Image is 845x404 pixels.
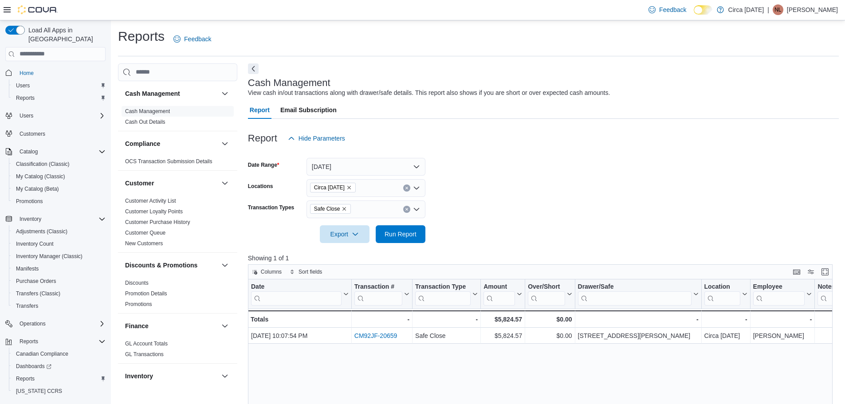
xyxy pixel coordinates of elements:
a: [US_STATE] CCRS [12,386,66,396]
button: Operations [16,318,49,329]
span: My Catalog (Classic) [12,171,106,182]
button: Employee [753,282,812,305]
button: Compliance [125,139,218,148]
button: Keyboard shortcuts [791,267,802,277]
button: Customers [2,127,109,140]
button: Run Report [376,225,425,243]
a: Manifests [12,263,42,274]
div: Date [251,282,342,305]
a: Adjustments (Classic) [12,226,71,237]
a: Inventory Manager (Classic) [12,251,86,262]
button: Reports [9,373,109,385]
span: Customer Purchase History [125,219,190,226]
button: Users [9,79,109,92]
div: Over/Short [528,282,565,291]
button: Open list of options [413,184,420,192]
span: Run Report [385,230,417,239]
span: Feedback [184,35,211,43]
div: Drawer/Safe [578,282,691,291]
button: Catalog [2,145,109,158]
button: Remove Safe Close from selection in this group [342,206,347,212]
span: Load All Apps in [GEOGRAPHIC_DATA] [25,26,106,43]
button: Remove Circa 1818 from selection in this group [346,185,352,190]
div: Transaction # URL [354,282,402,305]
span: Reports [12,93,106,103]
div: Finance [118,338,237,363]
span: Customers [16,128,106,139]
span: Transfers (Classic) [12,288,106,299]
span: Home [20,70,34,77]
a: Feedback [170,30,215,48]
span: Reports [16,375,35,382]
span: Operations [16,318,106,329]
button: Classification (Classic) [9,158,109,170]
span: Customer Loyalty Points [125,208,183,215]
div: Employee [753,282,805,291]
a: Cash Out Details [125,119,165,125]
span: Cash Out Details [125,118,165,126]
a: Reports [12,373,38,384]
a: Customer Loyalty Points [125,208,183,215]
a: Classification (Classic) [12,159,73,169]
span: Circa 1818 [310,183,356,192]
button: Customer [125,179,218,188]
button: Users [16,110,37,121]
div: Location [704,282,740,305]
div: Totals [251,314,349,325]
a: OCS Transaction Submission Details [125,158,212,165]
div: Safe Close [415,330,478,341]
input: Dark Mode [694,5,712,15]
label: Date Range [248,161,279,169]
a: Transfers [12,301,42,311]
a: Dashboards [12,361,55,372]
button: Location [704,282,747,305]
button: Operations [2,318,109,330]
span: Adjustments (Classic) [12,226,106,237]
button: [US_STATE] CCRS [9,385,109,397]
a: Promotions [125,301,152,307]
div: Cash Management [118,106,237,131]
span: Feedback [659,5,686,14]
a: My Catalog (Beta) [12,184,63,194]
button: Open list of options [413,206,420,213]
div: Circa [DATE] [704,330,747,341]
div: [PERSON_NAME] [753,330,812,341]
div: $0.00 [528,330,572,341]
div: - [354,314,409,325]
span: Reports [20,338,38,345]
span: Promotions [125,301,152,308]
span: Inventory [20,216,41,223]
a: Customer Activity List [125,198,176,204]
button: Drawer/Safe [578,282,698,305]
div: $0.00 [528,314,572,325]
span: Dashboards [12,361,106,372]
button: Cash Management [125,89,218,98]
span: Transfers (Classic) [16,290,60,297]
span: Catalog [16,146,106,157]
a: Transfers (Classic) [12,288,64,299]
button: Promotions [9,195,109,208]
button: My Catalog (Beta) [9,183,109,195]
span: Classification (Classic) [16,161,70,168]
span: Washington CCRS [12,386,106,396]
span: My Catalog (Beta) [12,184,106,194]
span: Hide Parameters [299,134,345,143]
h3: Cash Management [248,78,330,88]
a: Canadian Compliance [12,349,72,359]
a: Feedback [645,1,690,19]
span: Manifests [12,263,106,274]
span: My Catalog (Beta) [16,185,59,192]
span: Dashboards [16,363,51,370]
p: | [767,4,769,15]
button: Users [2,110,109,122]
button: Inventory [220,371,230,381]
span: Inventory Count [16,240,54,247]
button: Reports [2,335,109,348]
span: Canadian Compliance [12,349,106,359]
button: Reports [9,92,109,104]
a: GL Account Totals [125,341,168,347]
a: GL Transactions [125,351,164,357]
a: Reports [12,93,38,103]
a: My Catalog (Classic) [12,171,69,182]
